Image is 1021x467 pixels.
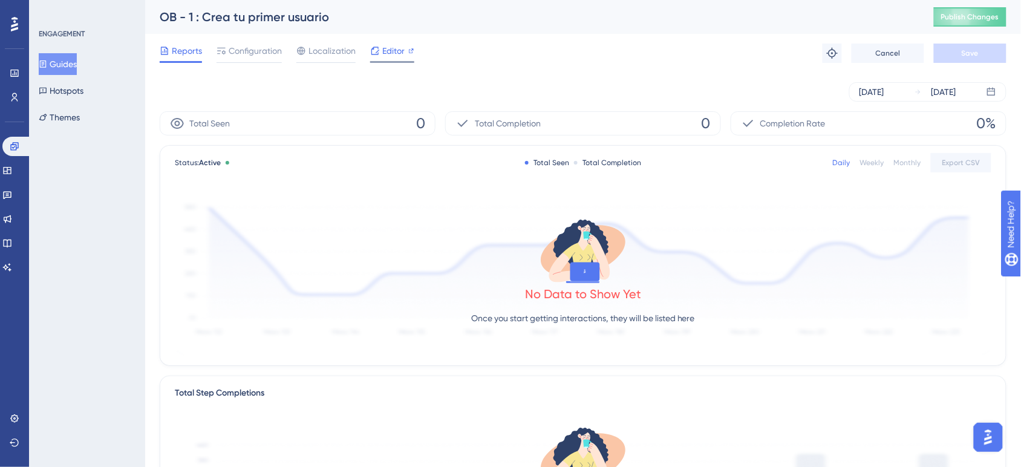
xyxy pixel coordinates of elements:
[860,158,884,168] div: Weekly
[931,85,956,99] div: [DATE]
[199,158,221,167] span: Active
[934,44,1006,63] button: Save
[833,158,850,168] div: Daily
[189,116,230,131] span: Total Seen
[229,44,282,58] span: Configuration
[172,44,202,58] span: Reports
[977,114,996,133] span: 0%
[308,44,356,58] span: Localization
[39,106,80,128] button: Themes
[876,48,901,58] span: Cancel
[39,53,77,75] button: Guides
[175,386,264,400] div: Total Step Completions
[475,116,541,131] span: Total Completion
[160,8,904,25] div: OB - 1 : Crea tu primer usuario
[931,153,991,172] button: Export CSV
[28,3,76,18] span: Need Help?
[860,85,884,99] div: [DATE]
[941,12,999,22] span: Publish Changes
[852,44,924,63] button: Cancel
[760,116,826,131] span: Completion Rate
[934,7,1006,27] button: Publish Changes
[471,311,695,325] p: Once you start getting interactions, they will be listed here
[894,158,921,168] div: Monthly
[962,48,979,58] span: Save
[574,158,641,168] div: Total Completion
[39,29,85,39] div: ENGAGEMENT
[942,158,980,168] span: Export CSV
[382,44,405,58] span: Editor
[525,286,641,302] div: No Data to Show Yet
[702,114,711,133] span: 0
[416,114,425,133] span: 0
[970,419,1006,456] iframe: UserGuiding AI Assistant Launcher
[39,80,83,102] button: Hotspots
[525,158,569,168] div: Total Seen
[175,158,221,168] span: Status:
